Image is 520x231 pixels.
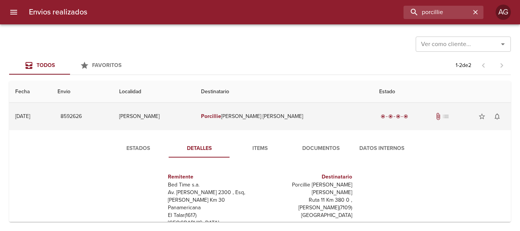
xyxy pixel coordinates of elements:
span: Detalles [173,144,225,153]
input: buscar [404,6,471,19]
h6: Remitente [168,173,257,181]
div: Tabs Envios [9,56,131,75]
span: radio_button_checked [388,114,393,119]
span: Estados [112,144,164,153]
span: Items [234,144,286,153]
span: Pagina anterior [474,61,493,69]
h6: Envios realizados [29,6,87,18]
p: [GEOGRAPHIC_DATA] [263,212,352,219]
span: radio_button_checked [381,114,385,119]
div: Abrir información de usuario [496,5,511,20]
span: 8592626 [61,112,82,121]
span: Todos [37,62,55,69]
span: star_border [478,113,486,120]
button: Abrir [498,39,508,49]
th: Destinatario [195,81,373,103]
td: [PERSON_NAME] [PERSON_NAME] [195,103,373,130]
button: Agregar a favoritos [474,109,490,124]
div: Tabs detalle de guia [108,139,412,158]
th: Envio [51,81,113,103]
button: menu [5,3,23,21]
div: AG [496,5,511,20]
p: [GEOGRAPHIC_DATA] [168,219,257,227]
td: [PERSON_NAME] [113,103,195,130]
p: 1 - 2 de 2 [456,62,471,69]
span: notifications_none [493,113,501,120]
button: 8592626 [57,110,85,124]
th: Localidad [113,81,195,103]
em: Porcillie [201,113,221,119]
button: Activar notificaciones [490,109,505,124]
span: Pagina siguiente [493,56,511,75]
span: Favoritos [92,62,121,69]
span: Tiene documentos adjuntos [434,113,442,120]
p: El Talar ( 1617 ) [168,212,257,219]
p: [PERSON_NAME] ( 7109 ) [263,204,352,212]
p: Av. [PERSON_NAME] 2300 , Esq, [PERSON_NAME] Km 30 Panamericana [168,189,257,212]
span: No tiene pedido asociado [442,113,450,120]
div: [DATE] [15,113,30,119]
th: Estado [373,81,511,103]
div: Entregado [379,113,410,120]
p: Bed Time s.a. [168,181,257,189]
span: radio_button_checked [396,114,400,119]
h6: Destinatario [263,173,352,181]
p: Porcillie [PERSON_NAME] [PERSON_NAME] [263,181,352,196]
p: Ruta 11 Km 380 0 , [263,196,352,204]
th: Fecha [9,81,51,103]
span: radio_button_checked [404,114,408,119]
span: Documentos [295,144,347,153]
span: Datos Internos [356,144,408,153]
